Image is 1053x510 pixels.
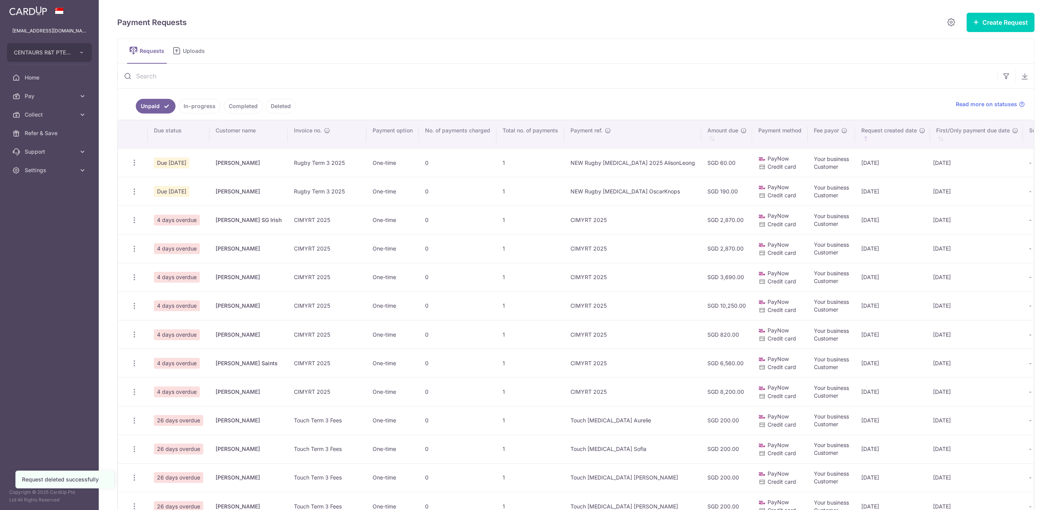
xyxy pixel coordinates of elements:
[425,127,490,134] span: No. of payments charged
[814,306,838,313] span: Customer
[707,127,738,134] span: Amount due
[814,278,838,284] span: Customer
[564,177,701,205] td: NEW Rugby [MEDICAL_DATA] OscarKnops
[496,463,564,492] td: 1
[209,463,288,492] td: [PERSON_NAME]
[855,406,930,435] td: [DATE]
[564,349,701,377] td: CIMYRT 2025
[419,148,496,177] td: 0
[209,234,288,263] td: [PERSON_NAME]
[855,320,930,349] td: [DATE]
[419,177,496,205] td: 0
[855,291,930,320] td: [DATE]
[701,320,752,349] td: SGD 820.00
[366,120,419,148] th: Payment option
[814,364,838,370] span: Customer
[419,263,496,291] td: 0
[814,213,849,219] span: Your business
[496,120,564,148] th: Total no. of payments
[22,476,108,483] div: Request deleted successfully
[12,27,86,35] p: [EMAIL_ADDRESS][DOMAIN_NAME]
[496,349,564,377] td: 1
[154,386,200,397] span: 4 days overdue
[366,349,419,377] td: One-time
[419,435,496,463] td: 0
[701,234,752,263] td: SGD 2,870.00
[855,120,930,148] th: Request created date : activate to sort column ascending
[366,205,419,234] td: One-time
[25,166,76,174] span: Settings
[419,291,496,320] td: 0
[288,291,366,320] td: CIMYRT 2025
[768,270,789,276] span: PayNow
[930,263,1023,291] td: [DATE]
[366,291,419,320] td: One-time
[154,444,203,454] span: 26 days overdue
[701,205,752,234] td: SGD 2,870.00
[768,384,789,391] span: PayNow
[154,186,189,197] span: Due [DATE]
[266,99,296,114] a: Deleted
[564,435,701,463] td: Touch [MEDICAL_DATA] Sofia
[209,377,288,406] td: [PERSON_NAME]
[768,478,796,485] span: Credit card
[768,307,796,313] span: Credit card
[768,393,796,399] span: Credit card
[814,270,849,276] span: Your business
[496,435,564,463] td: 1
[814,298,849,305] span: Your business
[814,442,849,448] span: Your business
[564,463,701,492] td: Touch [MEDICAL_DATA] [PERSON_NAME]
[758,327,766,335] img: paynow-md-4fe65508ce96feda548756c5ee0e473c78d4820b8ea51387c6e4ad89e58a5e61.png
[25,148,76,156] span: Support
[183,47,210,55] span: Uploads
[496,177,564,205] td: 1
[855,148,930,177] td: [DATE]
[758,184,766,191] img: paynow-md-4fe65508ce96feda548756c5ee0e473c78d4820b8ea51387c6e4ad89e58a5e61.png
[366,148,419,177] td: One-time
[294,127,322,134] span: Invoice no.
[814,249,838,256] span: Customer
[701,291,752,320] td: SGD 10,250.00
[209,349,288,377] td: [PERSON_NAME] Saints
[768,184,789,190] span: PayNow
[808,120,855,148] th: Fee payor
[768,298,789,305] span: PayNow
[366,234,419,263] td: One-time
[758,442,766,449] img: paynow-md-4fe65508ce96feda548756c5ee0e473c78d4820b8ea51387c6e4ad89e58a5e61.png
[154,215,200,225] span: 4 days overdue
[209,120,288,148] th: Customer name
[419,120,496,148] th: No. of payments charged
[7,43,92,62] button: CENTAURS R&T PTE. LTD.
[855,263,930,291] td: [DATE]
[814,192,838,198] span: Customer
[496,263,564,291] td: 1
[564,320,701,349] td: CIMYRT 2025
[366,377,419,406] td: One-time
[288,263,366,291] td: CIMYRT 2025
[366,320,419,349] td: One-time
[701,377,752,406] td: SGD 8,200.00
[930,234,1023,263] td: [DATE]
[768,221,796,227] span: Credit card
[855,234,930,263] td: [DATE]
[936,127,1010,134] span: First/Only payment due date
[209,291,288,320] td: [PERSON_NAME]
[930,148,1023,177] td: [DATE]
[814,385,849,391] span: Your business
[768,442,789,448] span: PayNow
[930,120,1023,148] th: First/Only payment due date : activate to sort column ascending
[768,470,789,477] span: PayNow
[758,213,766,220] img: paynow-md-4fe65508ce96feda548756c5ee0e473c78d4820b8ea51387c6e4ad89e58a5e61.png
[209,406,288,435] td: [PERSON_NAME]
[768,327,789,334] span: PayNow
[373,127,413,134] span: Payment option
[861,127,917,134] span: Request created date
[814,470,849,477] span: Your business
[768,499,789,505] span: PayNow
[768,364,796,370] span: Credit card
[209,148,288,177] td: [PERSON_NAME]
[288,148,366,177] td: Rugby Term 3 2025
[758,270,766,278] img: paynow-md-4fe65508ce96feda548756c5ee0e473c78d4820b8ea51387c6e4ad89e58a5e61.png
[768,335,796,342] span: Credit card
